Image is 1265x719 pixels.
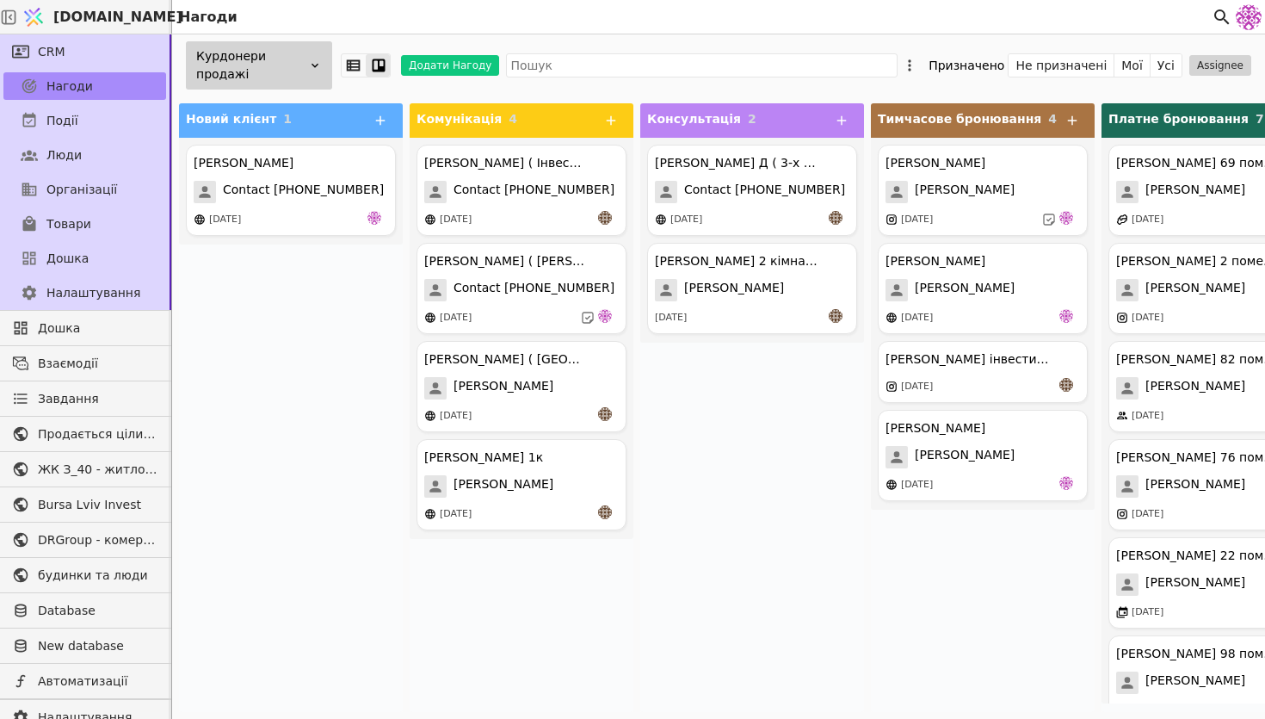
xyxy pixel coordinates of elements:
[3,314,166,342] a: Дошка
[598,407,612,421] img: an
[598,505,612,519] img: an
[391,55,499,76] a: Додати Нагоду
[186,112,276,126] span: Новий клієнт
[829,211,842,225] img: an
[3,456,166,483] a: ЖК З_40 - житлова та комерційна нерухомість класу Преміум
[440,507,472,522] div: [DATE]
[878,410,1088,501] div: [PERSON_NAME][PERSON_NAME][DATE]de
[194,154,293,172] div: [PERSON_NAME]
[885,252,985,270] div: [PERSON_NAME]
[1145,573,1245,596] span: [PERSON_NAME]
[46,215,91,233] span: Товари
[1048,112,1057,126] span: 4
[38,43,65,61] span: CRM
[1116,508,1128,520] img: instagram.svg
[878,145,1088,236] div: [PERSON_NAME][PERSON_NAME][DATE]de
[367,211,381,225] img: de
[46,112,78,130] span: Події
[1059,378,1073,392] img: an
[21,1,46,34] img: Logo
[3,176,166,203] a: Організації
[901,478,933,493] div: [DATE]
[38,637,157,655] span: New database
[1116,214,1128,226] img: affiliate-program.svg
[46,284,140,302] span: Налаштування
[1116,606,1128,618] img: events.svg
[1132,605,1163,620] div: [DATE]
[829,309,842,323] img: an
[901,380,933,394] div: [DATE]
[885,419,985,437] div: [PERSON_NAME]
[901,213,933,227] div: [DATE]
[38,496,157,514] span: Bursa Lviv Invest
[885,214,898,226] img: instagram.svg
[454,181,614,203] span: Contact [PHONE_NUMBER]
[186,145,396,236] div: [PERSON_NAME]Contact [PHONE_NUMBER][DATE]de
[223,181,384,203] span: Contact [PHONE_NUMBER]
[3,38,166,65] a: CRM
[915,279,1015,301] span: [PERSON_NAME]
[209,213,241,227] div: [DATE]
[46,77,93,96] span: Нагоди
[901,311,933,325] div: [DATE]
[38,531,157,549] span: DRGroup - комерційна нерухоомість
[670,213,702,227] div: [DATE]
[417,341,626,432] div: [PERSON_NAME] ( [GEOGRAPHIC_DATA] )[PERSON_NAME][DATE]an
[1059,476,1073,490] img: de
[424,449,543,467] div: [PERSON_NAME] 1к
[3,597,166,624] a: Database
[1145,377,1245,400] span: [PERSON_NAME]
[1145,279,1245,301] span: [PERSON_NAME]
[1132,213,1163,227] div: [DATE]
[38,425,157,443] span: Продається цілий будинок [PERSON_NAME] нерухомість
[3,245,166,272] a: Дошка
[885,154,985,172] div: [PERSON_NAME]
[929,53,1004,77] div: Призначено
[885,381,898,393] img: instagram.svg
[283,112,292,126] span: 1
[417,439,626,530] div: [PERSON_NAME] 1к[PERSON_NAME][DATE]an
[1236,4,1262,30] img: 137b5da8a4f5046b86490006a8dec47a
[1256,112,1264,126] span: 7
[424,214,436,226] img: online-store.svg
[647,145,857,236] div: [PERSON_NAME] Д ( 3-х к )Contact [PHONE_NUMBER][DATE]an
[885,350,1049,369] div: [PERSON_NAME] інвестиція 1к - Квартира №66
[46,146,82,164] span: Люди
[46,181,117,199] span: Організації
[38,319,157,338] span: Дошка
[417,145,626,236] div: [PERSON_NAME] ( Інвестиція )Contact [PHONE_NUMBER][DATE]an
[424,508,436,520] img: online-store.svg
[655,311,687,325] div: [DATE]
[186,41,332,90] div: Курдонери продажі
[3,526,166,554] a: DRGroup - комерційна нерухоомість
[647,112,741,126] span: Консультація
[1132,409,1163,424] div: [DATE]
[1132,507,1163,522] div: [DATE]
[1059,309,1073,323] img: de
[598,309,612,323] img: de
[1108,112,1249,126] span: Платне бронювання
[1114,53,1151,77] button: Мої
[655,252,818,270] div: [PERSON_NAME] 2 кімнатна і одно
[885,312,898,324] img: online-store.svg
[172,7,238,28] h2: Нагоди
[1059,211,1073,225] img: de
[38,355,157,373] span: Взаємодії
[3,72,166,100] a: Нагоди
[1116,312,1128,324] img: instagram.svg
[3,350,166,377] a: Взаємодії
[454,279,614,301] span: Contact [PHONE_NUMBER]
[647,243,857,334] div: [PERSON_NAME] 2 кімнатна і одно[PERSON_NAME][DATE]an
[38,673,157,691] span: Автоматизації
[506,53,898,77] input: Пошук
[424,410,436,422] img: online-store.svg
[885,479,898,491] img: online-store.svg
[424,154,588,172] div: [PERSON_NAME] ( Інвестиція )
[1145,181,1245,203] span: [PERSON_NAME]
[748,112,756,126] span: 2
[598,211,612,225] img: an
[915,181,1015,203] span: [PERSON_NAME]
[1116,410,1128,422] img: people.svg
[3,141,166,169] a: Люди
[1132,311,1163,325] div: [DATE]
